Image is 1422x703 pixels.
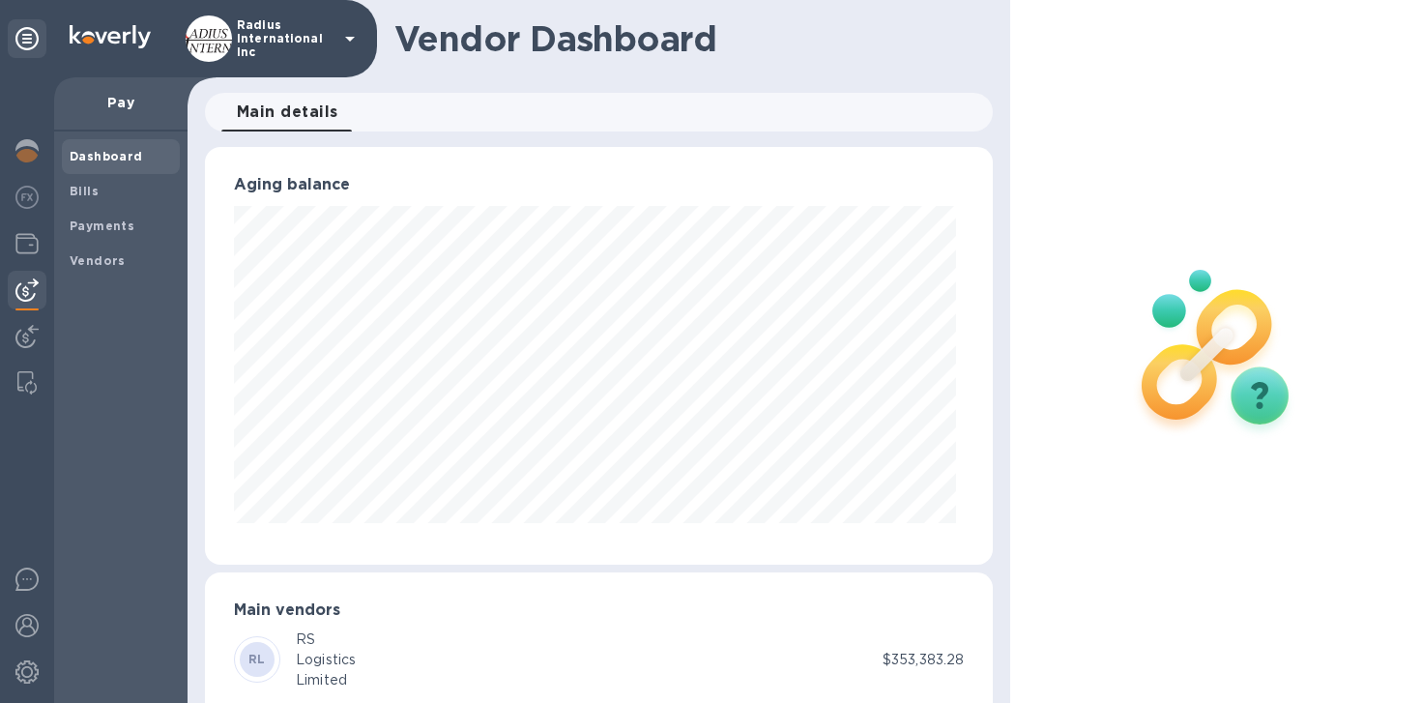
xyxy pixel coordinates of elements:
[296,670,356,690] div: Limited
[70,253,126,268] b: Vendors
[237,18,334,59] p: Radius International Inc
[234,601,964,620] h3: Main vendors
[15,186,39,209] img: Foreign exchange
[248,652,266,666] b: RL
[394,18,979,59] h1: Vendor Dashboard
[8,19,46,58] div: Unpin categories
[70,149,143,163] b: Dashboard
[296,630,356,650] div: RS
[70,25,151,48] img: Logo
[296,650,356,670] div: Logistics
[15,232,39,255] img: Wallets
[237,99,338,126] span: Main details
[234,176,964,194] h3: Aging balance
[70,219,134,233] b: Payments
[70,184,99,198] b: Bills
[70,93,172,112] p: Pay
[883,650,964,670] p: $353,383.28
